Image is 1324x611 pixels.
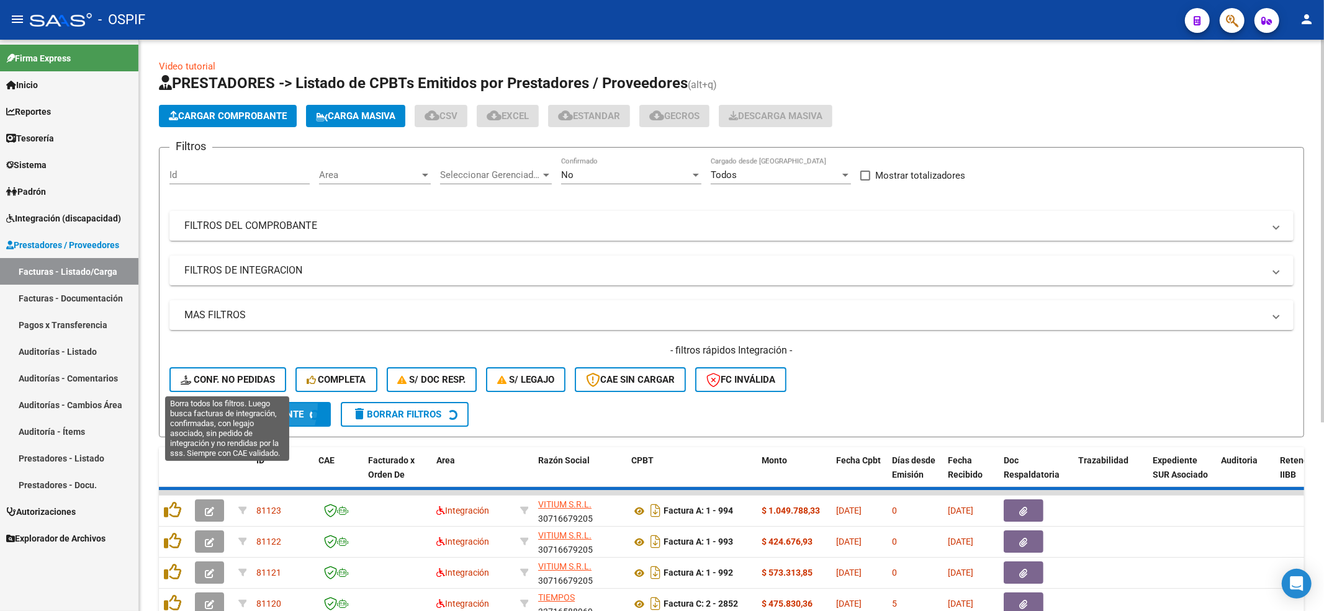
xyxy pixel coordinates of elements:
[6,105,51,118] span: Reportes
[649,108,664,123] mat-icon: cloud_download
[169,110,287,122] span: Cargar Comprobante
[169,402,331,427] button: Buscar Comprobante
[316,110,395,122] span: Carga Masiva
[757,447,831,502] datatable-header-cell: Monto
[538,528,621,555] div: 30716679205
[1148,447,1216,502] datatable-header-cell: Expediente SUR Asociado
[762,599,813,609] strong: $ 475.830,36
[1282,569,1312,599] div: Open Intercom Messenger
[6,212,121,225] span: Integración (discapacidad)
[626,447,757,502] datatable-header-cell: CPBT
[436,568,489,578] span: Integración
[6,51,71,65] span: Firma Express
[548,105,630,127] button: Estandar
[295,367,377,392] button: Completa
[387,367,477,392] button: S/ Doc Resp.
[538,455,590,465] span: Razón Social
[762,568,813,578] strong: $ 573.313,85
[497,374,554,385] span: S/ legajo
[948,455,983,479] span: Fecha Recibido
[948,506,973,515] span: [DATE]
[892,599,897,609] span: 5
[1153,455,1208,479] span: Expediente SUR Asociado
[98,6,145,33] span: - OSPIF
[181,409,304,420] span: Buscar Comprobante
[836,599,862,609] span: [DATE]
[313,447,363,502] datatable-header-cell: CAE
[561,169,574,181] span: No
[836,568,862,578] span: [DATE]
[1078,455,1128,465] span: Trazabilidad
[6,505,76,519] span: Autorizaciones
[647,563,664,582] i: Descargar documento
[649,110,700,122] span: Gecros
[169,367,286,392] button: Conf. no pedidas
[398,374,466,385] span: S/ Doc Resp.
[575,367,686,392] button: CAE SIN CARGAR
[436,537,489,546] span: Integración
[836,506,862,515] span: [DATE]
[487,110,529,122] span: EXCEL
[318,455,335,465] span: CAE
[762,506,820,515] strong: $ 1.049.788,33
[706,374,775,385] span: FC Inválida
[762,455,787,465] span: Monto
[631,455,654,465] span: CPBT
[1216,447,1275,502] datatable-header-cell: Auditoria
[306,105,405,127] button: Carga Masiva
[431,447,515,502] datatable-header-cell: Area
[6,132,54,145] span: Tesorería
[169,344,1294,357] h4: - filtros rápidos Integración -
[319,169,420,181] span: Area
[887,447,943,502] datatable-header-cell: Días desde Emisión
[892,537,897,546] span: 0
[436,455,455,465] span: Area
[256,537,281,546] span: 81122
[352,409,441,420] span: Borrar Filtros
[256,506,281,515] span: 81123
[719,105,832,127] button: Descarga Masiva
[256,455,264,465] span: ID
[647,501,664,520] i: Descargar documento
[256,599,281,609] span: 81120
[1280,455,1320,479] span: Retencion IIBB
[1004,455,1060,479] span: Doc Respaldatoria
[729,110,822,122] span: Descarga Masiva
[10,12,25,27] mat-icon: menu
[159,105,297,127] button: Cargar Comprobante
[695,367,786,392] button: FC Inválida
[836,455,881,465] span: Fecha Cpbt
[719,105,832,127] app-download-masive: Descarga masiva de comprobantes (adjuntos)
[436,506,489,515] span: Integración
[892,455,935,479] span: Días desde Emisión
[341,402,469,427] button: Borrar Filtros
[664,568,733,578] strong: Factura A: 1 - 992
[948,599,973,609] span: [DATE]
[368,455,415,479] span: Facturado x Orden De
[181,406,196,421] mat-icon: search
[538,592,575,602] span: TIEMPOS
[415,105,467,127] button: CSV
[688,79,717,91] span: (alt+q)
[6,78,38,92] span: Inicio
[762,537,813,546] strong: $ 424.676,93
[184,219,1264,233] mat-panel-title: FILTROS DEL COMPROBANTE
[558,110,620,122] span: Estandar
[425,110,457,122] span: CSV
[6,158,47,172] span: Sistema
[664,599,738,609] strong: Factura C: 2 - 2852
[538,530,592,540] span: VITIUM S.R.L.
[169,256,1294,285] mat-expansion-panel-header: FILTROS DE INTEGRACION
[6,532,106,545] span: Explorador de Archivos
[639,105,709,127] button: Gecros
[6,238,119,252] span: Prestadores / Proveedores
[487,108,502,123] mat-icon: cloud_download
[538,560,621,586] div: 30716679205
[875,168,965,183] span: Mostrar totalizadores
[558,108,573,123] mat-icon: cloud_download
[1299,12,1314,27] mat-icon: person
[169,211,1294,241] mat-expansion-panel-header: FILTROS DEL COMPROBANTE
[363,447,431,502] datatable-header-cell: Facturado x Orden De
[586,374,675,385] span: CAE SIN CARGAR
[477,105,539,127] button: EXCEL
